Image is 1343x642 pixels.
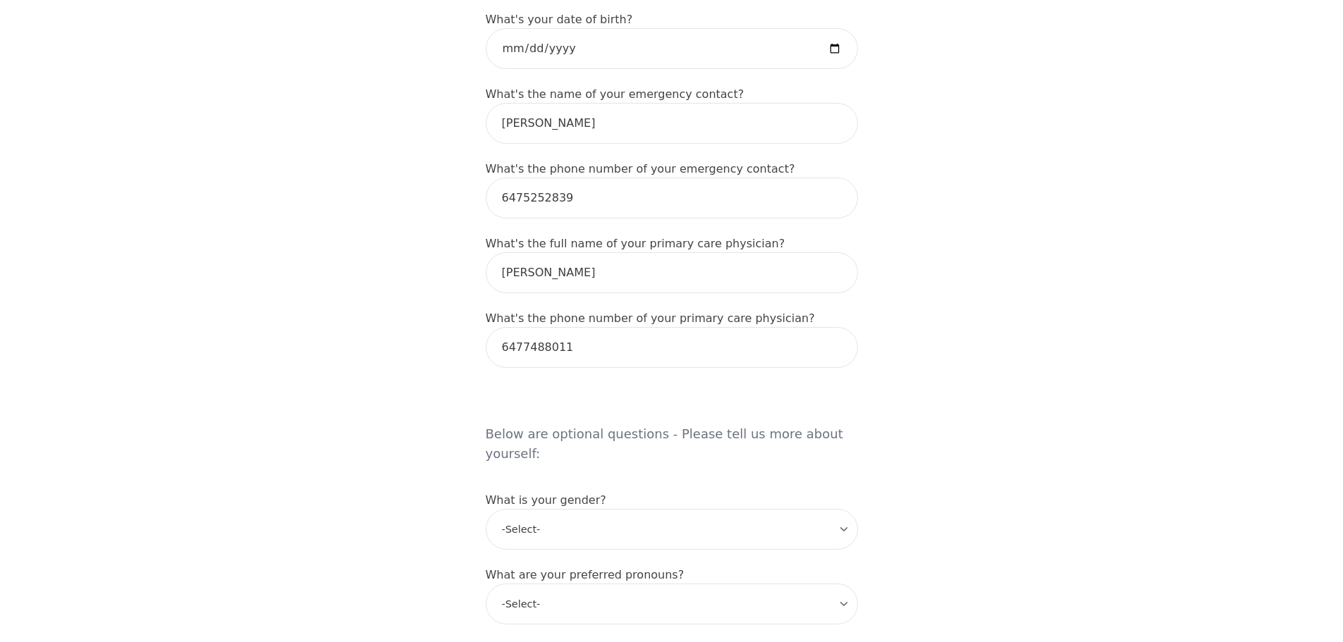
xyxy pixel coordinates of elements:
[486,385,858,475] h5: Below are optional questions - Please tell us more about yourself:
[486,162,795,175] label: What's the phone number of your emergency contact?
[486,311,815,325] label: What's the phone number of your primary care physician?
[486,13,633,26] label: What's your date of birth?
[486,237,785,250] label: What's the full name of your primary care physician?
[486,28,858,69] input: Date of Birth
[486,87,744,101] label: What's the name of your emergency contact?
[486,493,606,507] label: What is your gender?
[486,568,685,581] label: What are your preferred pronouns?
